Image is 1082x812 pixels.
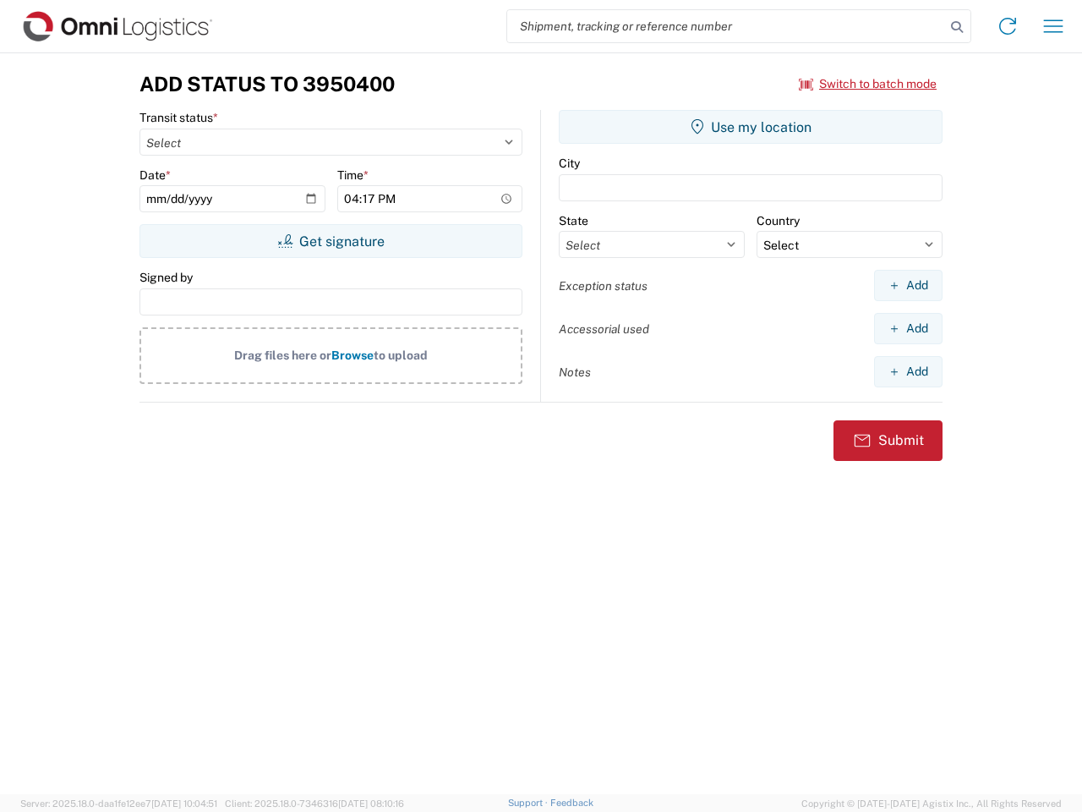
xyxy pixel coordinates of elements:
[833,420,943,461] button: Submit
[559,213,588,228] label: State
[874,313,943,344] button: Add
[559,321,649,337] label: Accessorial used
[559,156,580,171] label: City
[374,348,428,362] span: to upload
[559,278,648,294] label: Exception status
[139,110,218,125] label: Transit status
[799,70,937,98] button: Switch to batch mode
[139,270,193,285] label: Signed by
[225,798,404,809] span: Client: 2025.18.0-7346316
[20,798,217,809] span: Server: 2025.18.0-daa1fe12ee7
[874,356,943,387] button: Add
[559,110,943,144] button: Use my location
[559,365,591,380] label: Notes
[139,167,171,183] label: Date
[139,224,522,258] button: Get signature
[507,10,945,42] input: Shipment, tracking or reference number
[801,796,1062,811] span: Copyright © [DATE]-[DATE] Agistix Inc., All Rights Reserved
[139,72,395,96] h3: Add Status to 3950400
[508,798,550,808] a: Support
[337,167,369,183] label: Time
[874,270,943,301] button: Add
[338,798,404,809] span: [DATE] 08:10:16
[331,348,374,362] span: Browse
[757,213,800,228] label: Country
[550,798,593,808] a: Feedback
[151,798,217,809] span: [DATE] 10:04:51
[234,348,331,362] span: Drag files here or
